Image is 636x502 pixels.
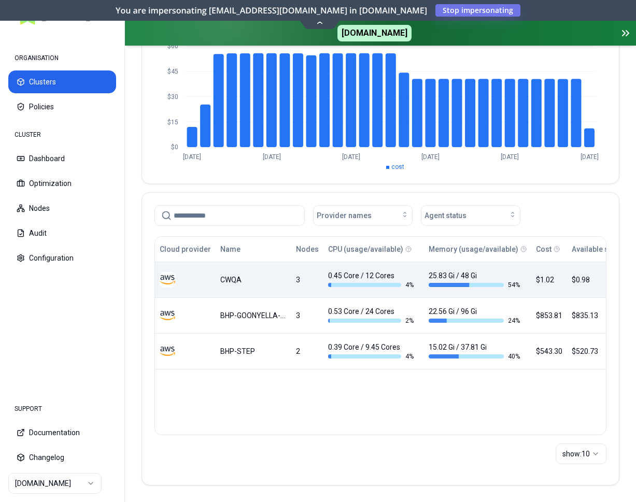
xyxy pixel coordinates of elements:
button: Audit [8,222,116,245]
span: Agent status [425,210,467,221]
button: CPU (usage/available) [328,239,403,260]
button: Memory (usage/available) [429,239,518,260]
div: $853.81 [536,310,562,321]
tspan: $45 [167,68,178,75]
div: 15.02 Gi / 37.81 Gi [429,342,520,361]
tspan: [DATE] [581,153,599,161]
div: $543.30 [536,346,562,356]
tspan: [DATE] [421,153,440,161]
div: 3 [296,310,319,321]
button: Documentation [8,421,116,444]
tspan: [DATE] [263,153,281,161]
button: Changelog [8,446,116,469]
div: 25.83 Gi / 48 Gi [429,270,520,289]
span: cost [391,163,404,170]
button: Cloud provider [160,239,211,260]
button: Configuration [8,247,116,269]
button: Name [220,239,241,260]
button: Available savings [572,239,631,260]
button: Dashboard [8,147,116,170]
img: aws [160,343,175,359]
span: Provider names [317,210,372,221]
div: 54 % [429,281,520,289]
tspan: $0 [171,144,178,151]
div: 40 % [429,352,520,361]
div: 4 % [328,352,419,361]
div: BHP-GOONYELLA-PROD [220,310,287,321]
img: aws [160,308,175,323]
button: Clusters [8,70,116,93]
span: [DOMAIN_NAME] [337,25,412,41]
div: CLUSTER [8,124,116,145]
div: 2 % [328,317,419,325]
button: Provider names [313,205,413,226]
img: aws [160,272,175,288]
button: Nodes [8,197,116,220]
div: 22.56 Gi / 96 Gi [429,306,520,325]
tspan: [DATE] [342,153,360,161]
div: SUPPORT [8,398,116,419]
div: 4 % [328,281,419,289]
div: 0.39 Core / 9.45 Cores [328,342,419,361]
button: Cost [536,239,552,260]
tspan: $30 [167,93,178,101]
div: 3 [296,275,319,285]
button: Nodes [296,239,319,260]
div: CWQA [220,275,287,285]
div: 0.53 Core / 24 Cores [328,306,419,325]
div: $1.02 [536,275,562,285]
button: Agent status [421,205,520,226]
div: ORGANISATION [8,48,116,68]
tspan: [DATE] [183,153,201,161]
div: 2 [296,346,319,356]
div: 0.45 Core / 12 Cores [328,270,419,289]
tspan: $60 [167,42,178,50]
button: Policies [8,95,116,118]
button: Optimization [8,172,116,195]
div: 24 % [429,317,520,325]
tspan: [DATE] [501,153,519,161]
tspan: $15 [167,119,178,126]
div: BHP-STEP [220,346,287,356]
